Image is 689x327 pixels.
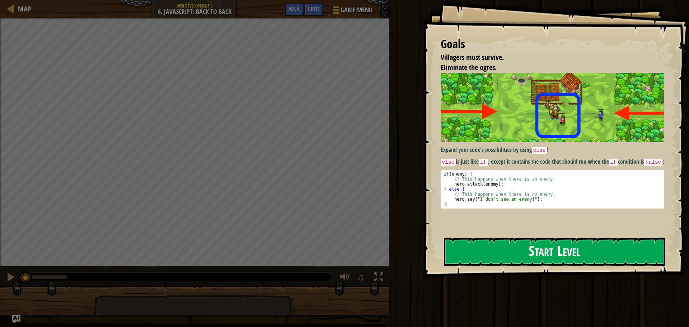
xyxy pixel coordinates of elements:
[441,36,664,52] div: Goals
[327,3,377,20] button: Game Menu
[432,52,662,63] li: Villagers must survive.
[371,271,386,285] button: Toggle fullscreen
[14,4,31,14] a: Map
[441,158,669,166] p: is just like , except it contains the code that should run when the condition is :
[444,238,665,266] button: Start Level
[289,5,301,12] span: Ask AI
[432,62,662,73] li: Eliminate the ogres.
[308,5,320,12] span: Hints
[4,271,18,285] button: Ctrl + P: Pause
[532,147,547,154] code: else
[357,272,364,282] span: ♫
[12,315,20,323] button: Ask AI
[609,159,618,166] code: if
[644,159,662,166] code: false
[441,159,456,166] code: else
[441,146,669,154] p: Expand your code's possibilities by using !
[341,5,372,15] span: Game Menu
[285,3,304,16] button: Ask AI
[441,62,497,72] span: Eliminate the ogres.
[18,4,31,14] span: Map
[479,159,488,166] code: if
[441,52,504,62] span: Villagers must survive.
[356,271,368,285] button: ♫
[441,73,669,142] img: Back to back
[338,271,352,285] button: Adjust volume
